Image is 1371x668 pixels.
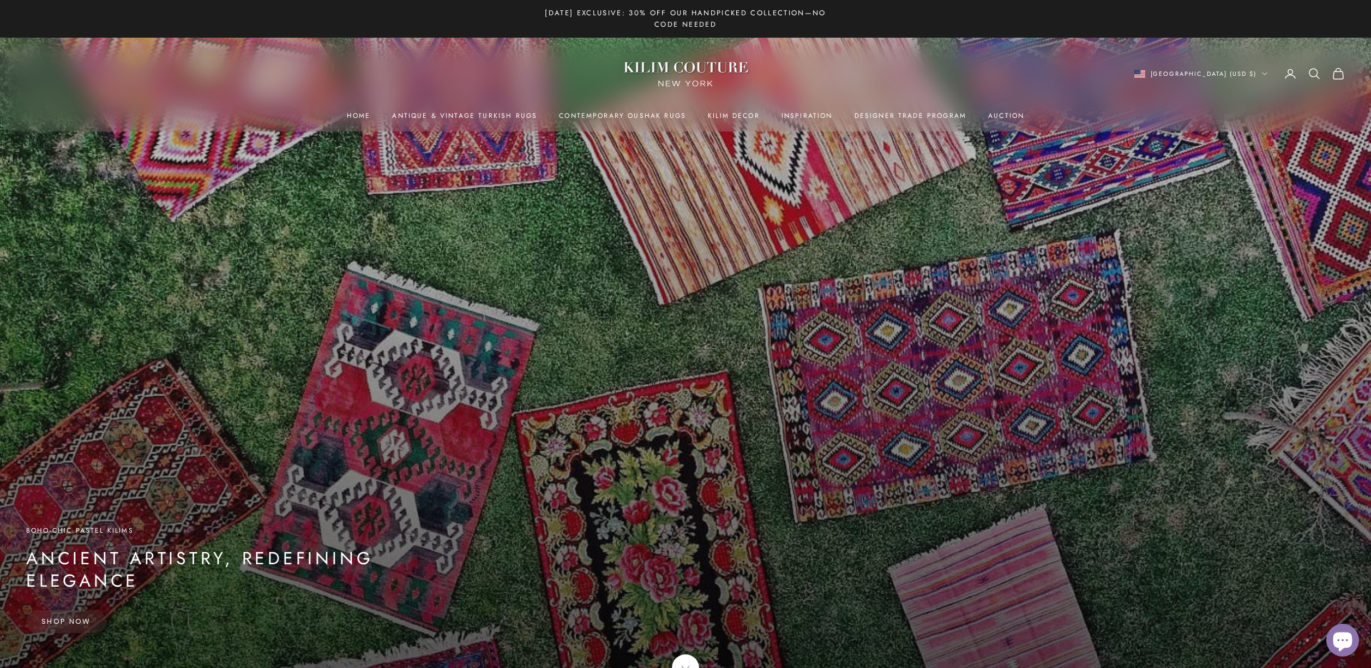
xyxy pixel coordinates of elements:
[347,110,371,121] a: Home
[26,525,452,536] p: Boho-Chic Pastel Kilims
[533,7,838,31] p: [DATE] Exclusive: 30% Off Our Handpicked Collection—No Code Needed
[26,547,452,593] p: Ancient Artistry, Redefining Elegance
[392,110,537,121] a: Antique & Vintage Turkish Rugs
[26,610,106,633] a: Shop Now
[559,110,686,121] a: Contemporary Oushak Rugs
[26,110,1345,121] nav: Primary navigation
[708,110,760,121] summary: Kilim Decor
[1323,624,1362,659] inbox-online-store-chat: Shopify online store chat
[781,110,833,121] a: Inspiration
[1134,67,1345,80] nav: Secondary navigation
[855,110,967,121] a: Designer Trade Program
[1134,70,1145,78] img: United States
[1134,69,1268,79] button: Change country or currency
[988,110,1024,121] a: Auction
[1151,69,1257,79] span: [GEOGRAPHIC_DATA] (USD $)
